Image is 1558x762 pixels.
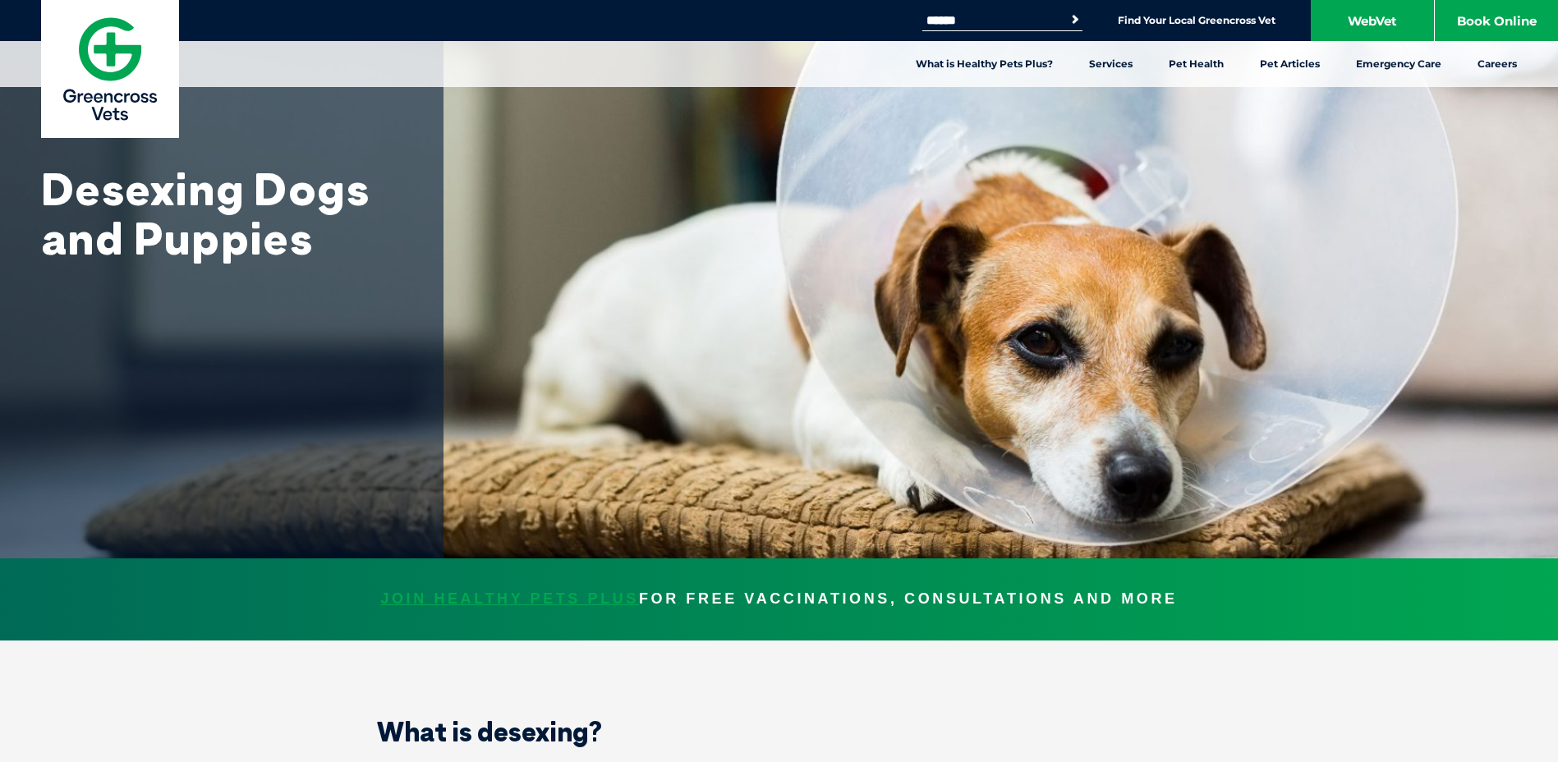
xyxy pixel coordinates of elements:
[41,164,402,263] h1: Desexing Dogs and Puppies
[1067,11,1083,28] button: Search
[16,587,1542,612] p: FOR FREE VACCINATIONS, CONSULTATIONS AND MORE
[1459,41,1535,87] a: Careers
[380,587,639,612] span: JOIN HEALTHY PETS PLUS
[1151,41,1242,87] a: Pet Health
[898,41,1071,87] a: What is Healthy Pets Plus?
[1071,41,1151,87] a: Services
[1242,41,1338,87] a: Pet Articles
[377,718,1182,745] h2: What is desexing?
[380,590,639,607] a: JOIN HEALTHY PETS PLUS
[1338,41,1459,87] a: Emergency Care
[1118,14,1275,27] a: Find Your Local Greencross Vet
